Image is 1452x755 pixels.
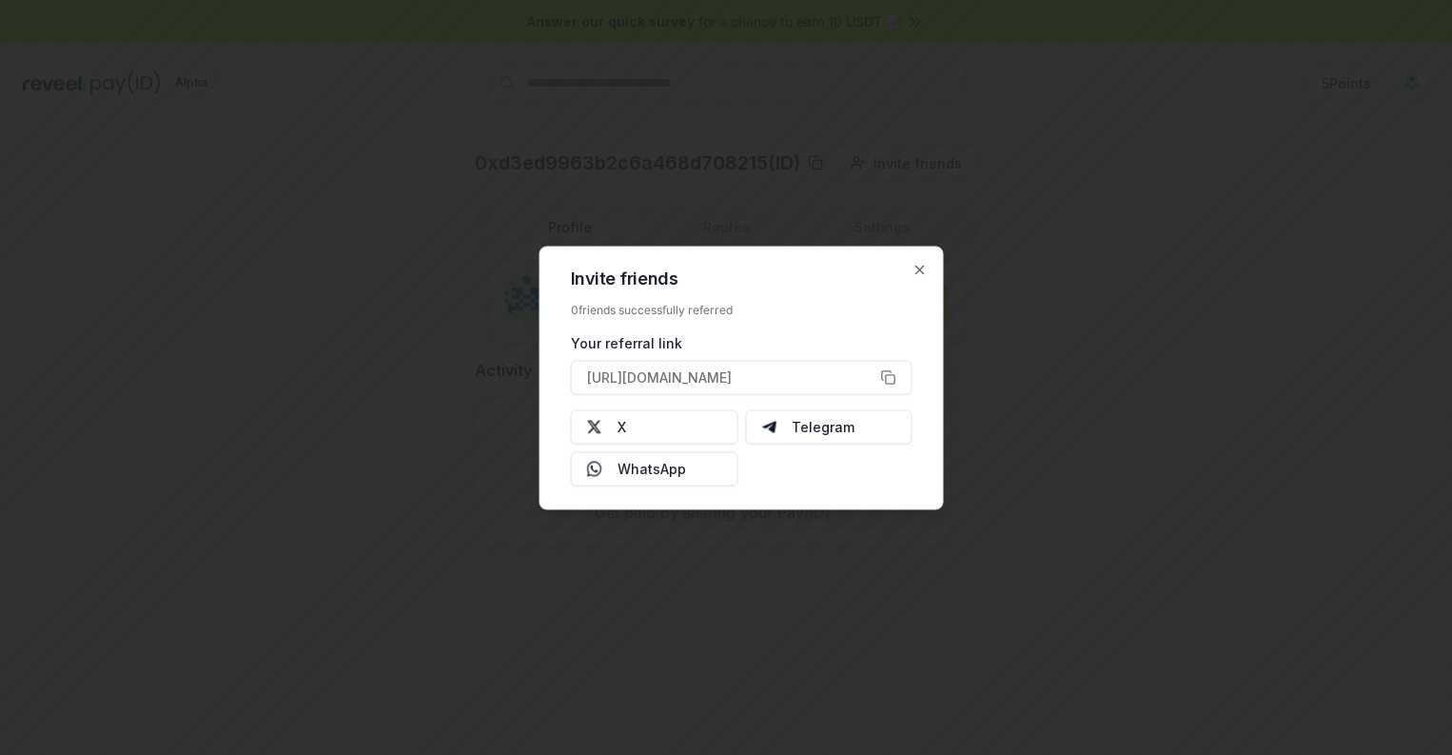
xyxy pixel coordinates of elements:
button: Telegram [745,409,912,444]
span: [URL][DOMAIN_NAME] [587,368,732,387]
div: 0 friends successfully referred [571,302,912,317]
img: X [587,419,602,434]
img: Telegram [761,419,776,434]
img: Whatsapp [587,461,602,476]
h2: Invite friends [571,269,912,287]
div: Your referral link [571,332,912,352]
button: [URL][DOMAIN_NAME] [571,360,912,394]
button: WhatsApp [571,451,738,486]
button: X [571,409,738,444]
